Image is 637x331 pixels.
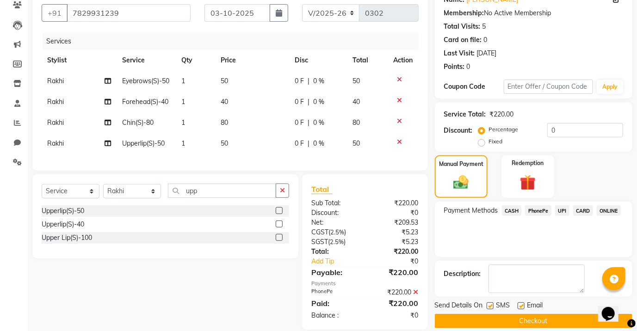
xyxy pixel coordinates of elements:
[313,118,324,128] span: 0 %
[365,227,426,237] div: ₹5.23
[365,267,426,278] div: ₹220.00
[308,139,309,148] span: |
[304,208,365,218] div: Discount:
[311,238,328,246] span: SGST
[330,238,344,245] span: 2.5%
[353,118,360,127] span: 80
[444,22,481,31] div: Total Visits:
[525,205,551,216] span: PhonePe
[330,228,344,236] span: 2.5%
[289,50,347,71] th: Disc
[304,237,365,247] div: ( )
[435,314,632,328] button: Checkout
[435,300,483,312] span: Send Details On
[311,280,419,288] div: Payments
[496,300,510,312] span: SMS
[42,220,84,229] div: Upperlip(S)-40
[42,50,117,71] th: Stylist
[313,139,324,148] span: 0 %
[47,98,64,106] span: Rakhi
[502,205,522,216] span: CASH
[122,98,168,106] span: Forehead(S)-40
[295,118,304,128] span: 0 F
[365,237,426,247] div: ₹5.23
[573,205,593,216] span: CARD
[555,205,569,216] span: UPI
[311,228,328,236] span: CGST
[597,205,621,216] span: ONLINE
[181,118,185,127] span: 1
[597,80,623,94] button: Apply
[308,76,309,86] span: |
[221,139,228,147] span: 50
[482,22,486,31] div: 5
[215,50,289,71] th: Price
[122,118,154,127] span: Chin(S)-80
[353,139,360,147] span: 50
[67,4,191,22] input: Search by Name/Mobile/Email/Code
[308,97,309,107] span: |
[490,110,514,119] div: ₹220.00
[295,139,304,148] span: 0 F
[477,49,497,58] div: [DATE]
[375,257,426,266] div: ₹0
[444,49,475,58] div: Last Visit:
[304,311,365,320] div: Balance :
[504,80,594,94] input: Enter Offer / Coupon Code
[444,8,484,18] div: Membership:
[365,198,426,208] div: ₹220.00
[168,184,276,198] input: Search or Scan
[42,4,68,22] button: +91
[304,218,365,227] div: Net:
[42,206,84,216] div: Upperlip(S)-50
[295,97,304,107] span: 0 F
[304,257,375,266] a: Add Tip
[365,311,426,320] div: ₹0
[47,139,64,147] span: Rakhi
[444,35,482,45] div: Card on file:
[181,77,185,85] span: 1
[117,50,176,71] th: Service
[313,76,324,86] span: 0 %
[122,139,165,147] span: Upperlip(S)-50
[221,98,228,106] span: 40
[598,294,628,322] iframe: chat widget
[43,33,426,50] div: Services
[304,247,365,257] div: Total:
[295,76,304,86] span: 0 F
[515,173,541,193] img: _gift.svg
[444,110,486,119] div: Service Total:
[353,77,360,85] span: 50
[304,198,365,208] div: Sub Total:
[42,233,92,243] div: Upper Lip(S)-100
[221,118,228,127] span: 80
[181,98,185,106] span: 1
[365,208,426,218] div: ₹0
[181,139,185,147] span: 1
[444,269,481,279] div: Description:
[365,218,426,227] div: ₹209.53
[308,118,309,128] span: |
[304,267,365,278] div: Payable:
[47,118,64,127] span: Rakhi
[365,298,426,309] div: ₹220.00
[444,62,465,72] div: Points:
[449,174,473,191] img: _cash.svg
[484,35,488,45] div: 0
[489,125,519,134] label: Percentage
[221,77,228,85] span: 50
[304,288,365,297] div: PhonePe
[388,50,419,71] th: Action
[304,298,365,309] div: Paid:
[313,97,324,107] span: 0 %
[304,227,365,237] div: ( )
[122,77,169,85] span: Eyebrows(S)-50
[439,160,483,168] label: Manual Payment
[489,137,503,146] label: Fixed
[444,82,504,92] div: Coupon Code
[365,247,426,257] div: ₹220.00
[347,50,388,71] th: Total
[444,206,498,215] span: Payment Methods
[467,62,470,72] div: 0
[176,50,215,71] th: Qty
